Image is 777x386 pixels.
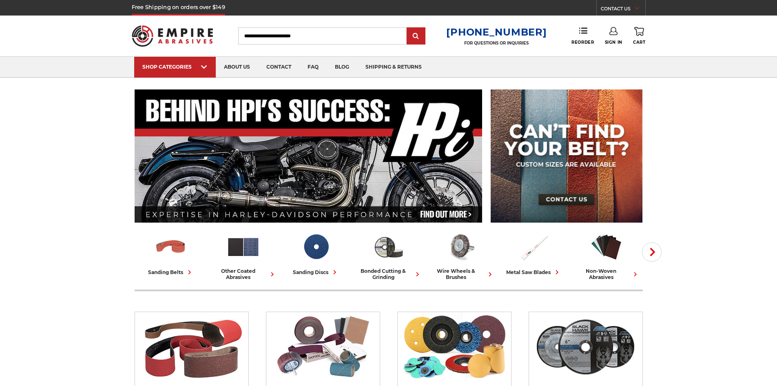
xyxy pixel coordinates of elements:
[446,26,547,38] a: [PHONE_NUMBER]
[401,312,507,382] img: Sanding Discs
[633,40,645,45] span: Cart
[633,27,645,45] a: Cart
[571,40,594,45] span: Reorder
[357,57,430,78] a: shipping & returns
[501,230,567,277] a: metal saw blades
[210,230,277,280] a: other coated abrasives
[226,230,260,264] img: Other Coated Abrasives
[135,89,483,223] img: Banner for an interview featuring Horsepower Inc who makes Harley performance upgrades featured o...
[216,57,258,78] a: about us
[299,230,333,264] img: Sanding Discs
[154,230,188,264] img: Sanding Belts
[283,230,349,277] a: sanding discs
[372,230,405,264] img: Bonded Cutting & Grinding
[533,312,638,382] img: Bonded Cutting & Grinding
[270,312,376,382] img: Other Coated Abrasives
[327,57,357,78] a: blog
[408,28,424,45] input: Submit
[138,230,204,277] a: sanding belts
[517,230,551,264] img: Metal Saw Blades
[428,268,494,280] div: wire wheels & brushes
[642,242,662,262] button: Next
[601,4,645,16] a: CONTACT US
[258,57,299,78] a: contact
[299,57,327,78] a: faq
[506,268,561,277] div: metal saw blades
[573,230,640,280] a: non-woven abrasives
[573,268,640,280] div: non-woven abrasives
[356,230,422,280] a: bonded cutting & grinding
[139,312,244,382] img: Sanding Belts
[428,230,494,280] a: wire wheels & brushes
[132,20,213,52] img: Empire Abrasives
[446,40,547,46] p: FOR QUESTIONS OR INQUIRIES
[356,268,422,280] div: bonded cutting & grinding
[210,268,277,280] div: other coated abrasives
[571,27,594,45] a: Reorder
[148,268,194,277] div: sanding belts
[142,64,208,70] div: SHOP CATEGORIES
[589,230,623,264] img: Non-woven Abrasives
[491,89,642,223] img: promo banner for custom belts.
[605,40,622,45] span: Sign In
[293,268,339,277] div: sanding discs
[444,230,478,264] img: Wire Wheels & Brushes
